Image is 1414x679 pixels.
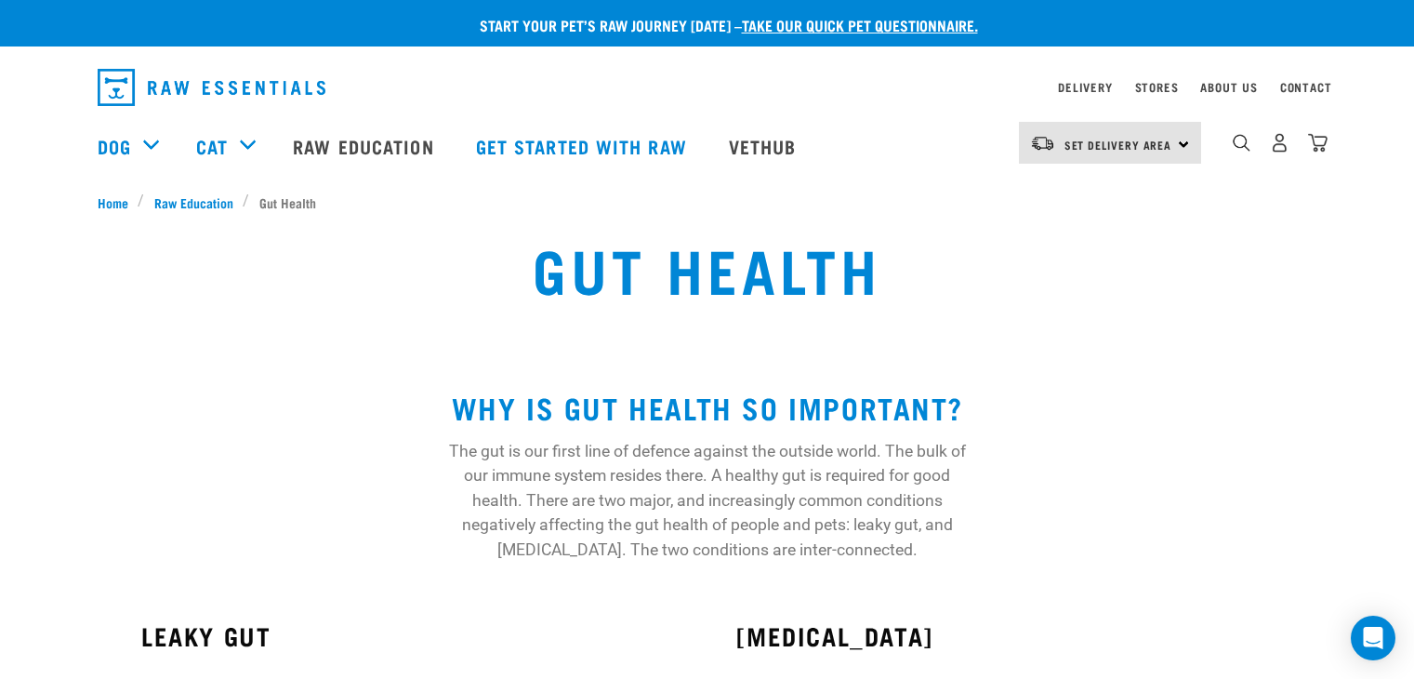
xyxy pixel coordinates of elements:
[1200,84,1257,90] a: About Us
[1064,141,1172,148] span: Set Delivery Area
[98,193,139,212] a: Home
[1058,84,1112,90] a: Delivery
[710,109,820,183] a: Vethub
[98,132,131,160] a: Dog
[144,193,243,212] a: Raw Education
[1308,133,1328,153] img: home-icon@2x.png
[1135,84,1179,90] a: Stores
[443,439,971,562] p: The gut is our first line of defence against the outside world. The bulk of our immune system res...
[141,621,677,650] h3: LEAKY GUT
[98,193,128,212] span: Home
[736,621,1272,650] h3: [MEDICAL_DATA]
[98,69,325,106] img: Raw Essentials Logo
[83,61,1332,113] nav: dropdown navigation
[443,391,971,424] h2: WHY IS GUT HEALTH SO IMPORTANT?
[1351,616,1395,660] div: Open Intercom Messenger
[1280,84,1332,90] a: Contact
[196,132,228,160] a: Cat
[274,109,456,183] a: Raw Education
[742,20,978,29] a: take our quick pet questionnaire.
[98,193,1317,212] nav: breadcrumbs
[457,109,710,183] a: Get started with Raw
[533,234,881,301] h1: Gut Health
[1030,135,1055,152] img: van-moving.png
[1270,133,1289,153] img: user.png
[1233,134,1250,152] img: home-icon-1@2x.png
[154,193,233,212] span: Raw Education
